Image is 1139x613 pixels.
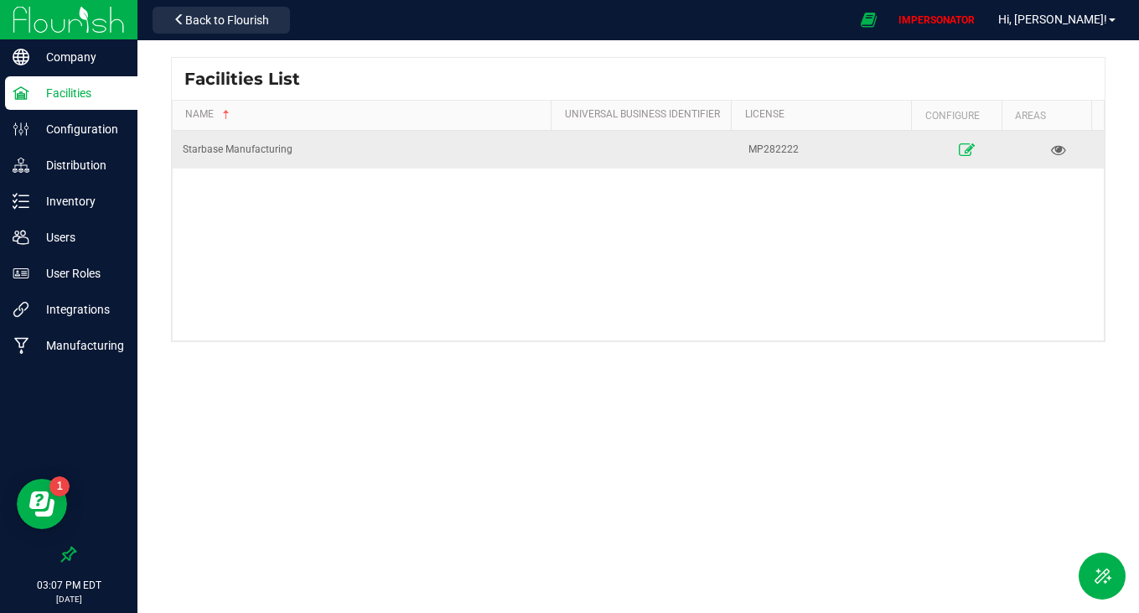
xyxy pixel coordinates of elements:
[892,13,981,28] p: IMPERSONATOR
[185,108,545,122] a: Name
[29,227,130,247] p: Users
[13,85,29,101] inline-svg: Facilities
[13,121,29,138] inline-svg: Configuration
[29,191,130,211] p: Inventory
[1002,101,1091,131] th: Areas
[29,83,130,103] p: Facilities
[29,119,130,139] p: Configuration
[153,7,290,34] button: Back to Flourish
[29,263,130,283] p: User Roles
[911,101,1001,131] th: Configure
[8,578,130,593] p: 03:07 PM EDT
[60,546,77,563] label: Pin the sidebar to full width on large screens
[850,3,888,36] span: Open Ecommerce Menu
[13,157,29,174] inline-svg: Distribution
[8,593,130,605] p: [DATE]
[29,155,130,175] p: Distribution
[13,229,29,246] inline-svg: Users
[29,335,130,356] p: Manufacturing
[13,193,29,210] inline-svg: Inventory
[184,66,300,91] span: Facilities List
[13,301,29,318] inline-svg: Integrations
[29,47,130,67] p: Company
[745,108,905,122] a: License
[748,142,911,158] div: MP282222
[183,142,546,158] div: Starbase Manufacturing
[13,337,29,354] inline-svg: Manufacturing
[17,479,67,529] iframe: Resource center
[185,13,269,27] span: Back to Flourish
[13,265,29,282] inline-svg: User Roles
[29,299,130,319] p: Integrations
[565,108,725,122] a: Universal Business Identifier
[1079,553,1126,600] button: Toggle Menu
[49,476,70,496] iframe: Resource center unread badge
[13,49,29,65] inline-svg: Company
[998,13,1107,26] span: Hi, [PERSON_NAME]!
